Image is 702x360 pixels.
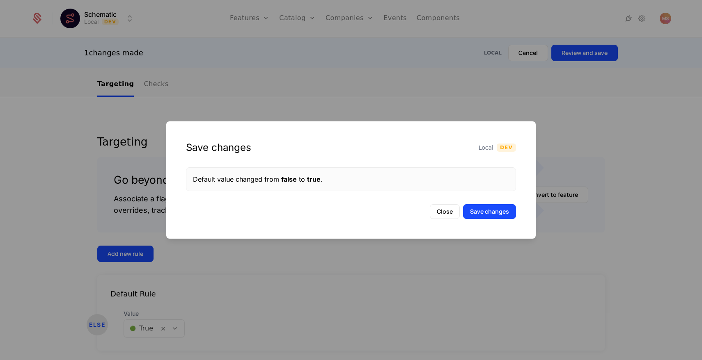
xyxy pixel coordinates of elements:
[193,174,509,184] div: Default value changed from to .
[281,175,297,183] span: false
[307,175,321,183] span: true
[186,141,251,154] div: Save changes
[430,204,460,219] button: Close
[479,144,493,152] span: Local
[463,204,516,219] button: Save changes
[497,144,516,152] span: Dev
